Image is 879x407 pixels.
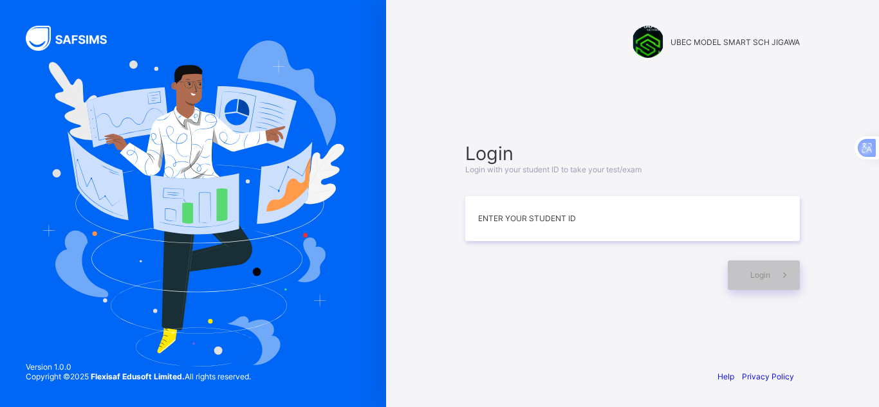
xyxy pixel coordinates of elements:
a: Help [717,372,734,381]
span: Login with your student ID to take your test/exam [465,165,642,174]
span: Version 1.0.0 [26,362,251,372]
span: Login [465,142,800,165]
strong: Flexisaf Edusoft Limited. [91,372,185,381]
span: UBEC MODEL SMART SCH JIGAWA [671,37,800,47]
img: SAFSIMS Logo [26,26,122,51]
a: Privacy Policy [742,372,794,381]
img: Hero Image [42,41,345,366]
span: Login [750,270,770,280]
span: Copyright © 2025 All rights reserved. [26,372,251,381]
